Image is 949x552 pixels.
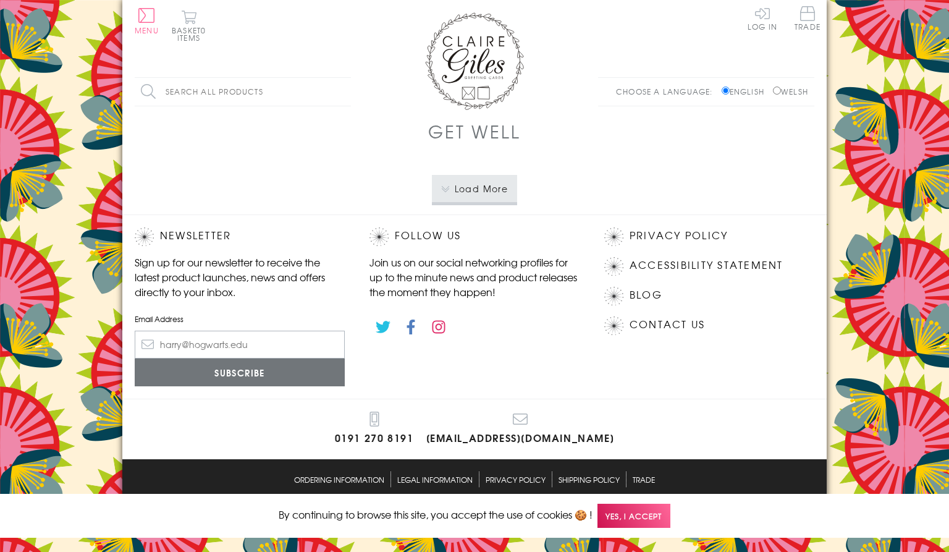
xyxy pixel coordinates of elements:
input: Search [339,78,351,106]
h2: Follow Us [369,227,580,246]
p: Join us on our social networking profiles for up to the minute news and product releases the mome... [369,255,580,299]
a: Contact Us [630,316,705,333]
a: Shipping Policy [559,472,620,487]
a: Log In [748,6,777,30]
a: Trade [633,472,655,487]
button: Load More [432,175,518,202]
a: Legal Information [397,472,473,487]
a: Ordering Information [294,472,384,487]
button: Menu [135,8,159,34]
input: harry@hogwarts.edu [135,331,345,359]
input: Welsh [773,87,781,95]
span: Trade [795,6,820,30]
button: Basket0 items [172,10,206,41]
label: English [722,86,770,97]
a: 0191 270 8191 [335,412,414,447]
a: Accessibility Statement [630,257,783,274]
a: Privacy Policy [630,227,728,244]
a: [EMAIL_ADDRESS][DOMAIN_NAME] [426,412,615,447]
p: Sign up for our newsletter to receive the latest product launches, news and offers directly to yo... [135,255,345,299]
span: Menu [135,25,159,36]
input: English [722,87,730,95]
label: Email Address [135,313,345,325]
input: Search all products [135,78,351,106]
a: Privacy Policy [486,472,546,487]
p: Choose a language: [616,86,719,97]
span: 0 items [177,25,206,43]
h2: Newsletter [135,227,345,246]
h1: Get Well [428,119,520,144]
label: Welsh [773,86,808,97]
span: Yes, I accept [597,504,670,528]
a: Trade [795,6,820,33]
a: Blog [630,287,662,304]
img: Claire Giles Greetings Cards [425,12,524,110]
input: Subscribe [135,359,345,386]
